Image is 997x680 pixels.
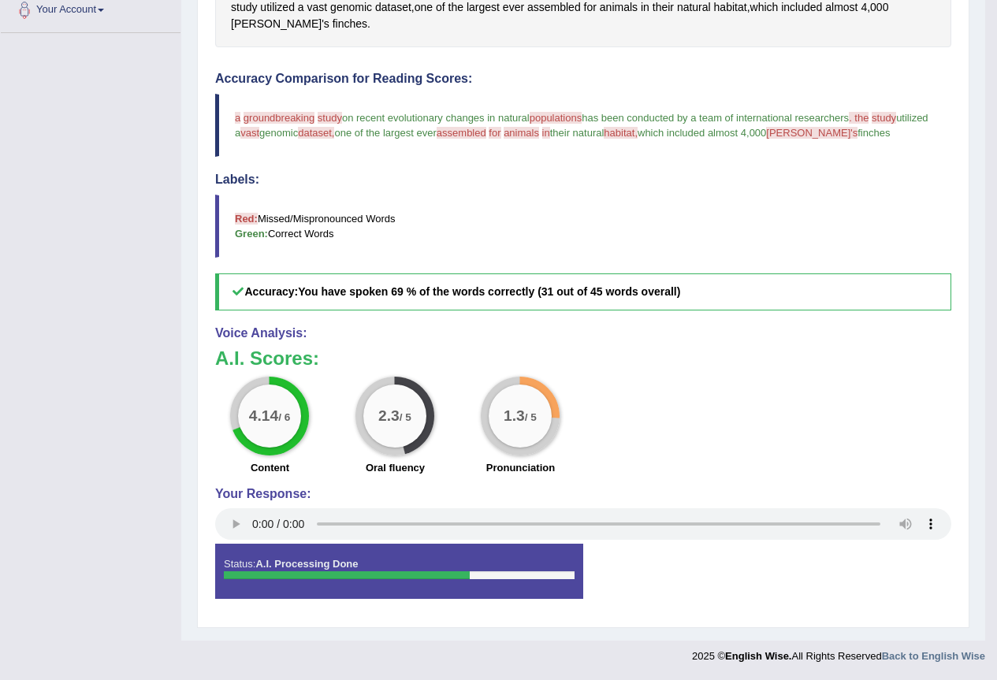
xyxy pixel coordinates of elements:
span: genomic [259,127,298,139]
h4: Voice Analysis: [215,326,951,340]
span: finches [857,127,890,139]
label: Oral fluency [366,460,425,475]
b: Red: [235,213,258,225]
span: for [489,127,500,139]
span: populations [530,112,582,124]
small: / 6 [279,412,291,424]
h4: Accuracy Comparison for Reading Scores: [215,72,951,86]
span: which included almost 4,000 [638,127,766,139]
h4: Labels: [215,173,951,187]
a: Back to English Wise [882,650,985,662]
div: 2025 © All Rights Reserved [692,641,985,663]
span: animals [504,127,539,139]
label: Content [251,460,289,475]
span: one of the largest ever [334,127,436,139]
strong: A.I. Processing Done [255,558,358,570]
span: habitat, [604,127,638,139]
span: study [872,112,896,124]
h4: Your Response: [215,487,951,501]
span: groundbreaking [244,112,314,124]
label: Pronunciation [486,460,555,475]
span: dataset, [298,127,334,139]
big: 1.3 [504,407,526,425]
small: / 5 [400,412,411,424]
blockquote: Missed/Mispronounced Words Correct Words [215,195,951,258]
span: study [318,112,342,124]
b: Green: [235,228,268,240]
span: a [235,112,240,124]
b: You have spoken 69 % of the words correctly (31 out of 45 words overall) [298,285,680,298]
span: [PERSON_NAME]'s [766,127,857,139]
small: / 5 [525,412,537,424]
span: on recent evolutionary changes in natural [342,112,530,124]
span: has been conducted by a team of international researchers [582,112,849,124]
span: their natural [550,127,605,139]
span: Click to see word definition [333,16,367,32]
span: vast [240,127,259,139]
strong: English Wise. [725,650,791,662]
span: Click to see word definition [231,16,329,32]
div: Status: [215,544,583,599]
span: . the [849,112,869,124]
span: assembled [437,127,486,139]
big: 4.14 [249,407,278,425]
h5: Accuracy: [215,273,951,310]
b: A.I. Scores: [215,347,319,369]
big: 2.3 [379,407,400,425]
span: in [542,127,550,139]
